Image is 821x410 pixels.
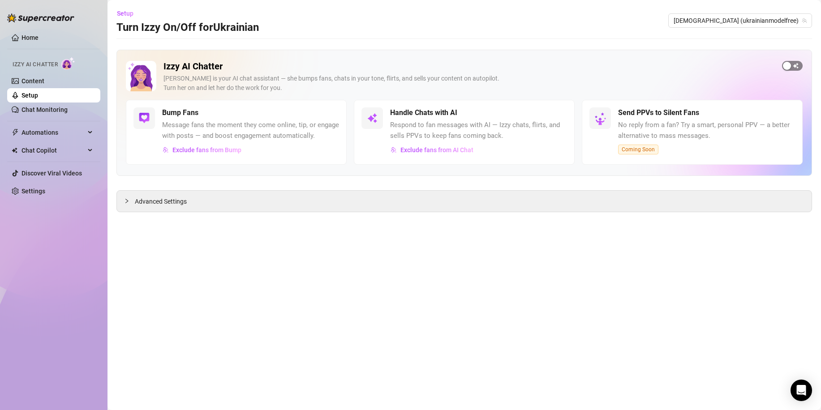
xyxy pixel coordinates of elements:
a: Content [21,77,44,85]
span: Chat Copilot [21,143,85,158]
h5: Handle Chats with AI [390,107,457,118]
div: [PERSON_NAME] is your AI chat assistant — she bumps fans, chats in your tone, flirts, and sells y... [163,74,775,93]
span: Izzy AI Chatter [13,60,58,69]
img: svg%3e [163,147,169,153]
span: Exclude fans from Bump [172,146,241,154]
img: svg%3e [367,113,378,124]
span: Respond to fan messages with AI — Izzy chats, flirts, and sells PPVs to keep fans coming back. [390,120,567,141]
div: collapsed [124,196,135,206]
img: logo-BBDzfeDw.svg [7,13,74,22]
span: Coming Soon [618,145,658,154]
span: Setup [117,10,133,17]
h5: Send PPVs to Silent Fans [618,107,699,118]
span: Ukrainian (ukrainianmodelfree) [674,14,807,27]
h2: Izzy AI Chatter [163,61,775,72]
img: Chat Copilot [12,147,17,154]
h5: Bump Fans [162,107,198,118]
button: Setup [116,6,141,21]
span: Automations [21,125,85,140]
span: Advanced Settings [135,196,187,206]
a: Discover Viral Videos [21,170,82,177]
span: collapsed [124,198,129,204]
img: svg%3e [391,147,397,153]
span: team [802,18,807,23]
div: Open Intercom Messenger [791,380,812,401]
button: Exclude fans from AI Chat [390,143,474,157]
span: Message fans the moment they come online, tip, or engage with posts — and boost engagement automa... [162,120,339,141]
a: Setup [21,92,38,99]
img: Izzy AI Chatter [126,61,156,91]
img: silent-fans-ppv-o-N6Mmdf.svg [594,112,609,127]
a: Home [21,34,39,41]
a: Settings [21,188,45,195]
img: AI Chatter [61,57,75,70]
span: Exclude fans from AI Chat [400,146,473,154]
a: Chat Monitoring [21,106,68,113]
span: thunderbolt [12,129,19,136]
img: svg%3e [139,113,150,124]
button: Exclude fans from Bump [162,143,242,157]
span: No reply from a fan? Try a smart, personal PPV — a better alternative to mass messages. [618,120,795,141]
h3: Turn Izzy On/Off for Ukrainian [116,21,259,35]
